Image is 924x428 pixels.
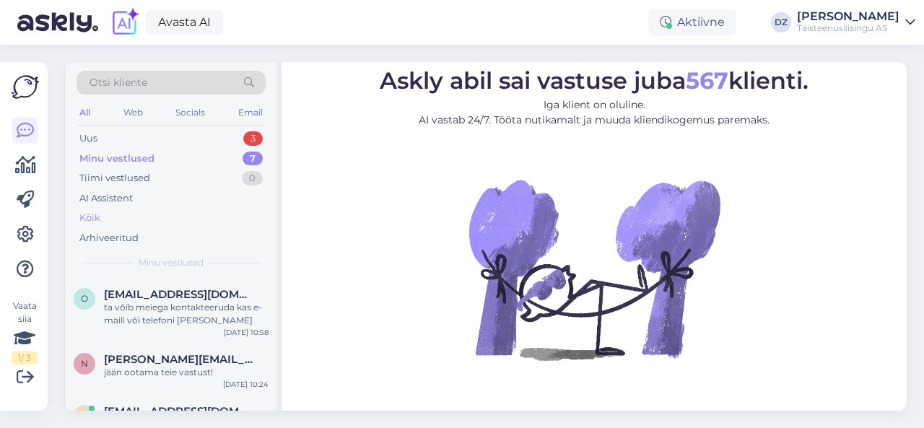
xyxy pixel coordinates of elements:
div: Vaata siia [12,300,38,364]
div: Email [235,103,266,122]
span: Askly abil sai vastuse juba klienti. [380,66,808,95]
div: Tiimi vestlused [79,171,150,185]
a: [PERSON_NAME]Täisteenusliisingu AS [797,11,915,34]
div: 0 [242,171,263,185]
div: [DATE] 10:24 [223,379,269,390]
div: 7 [243,152,263,166]
span: Oskar100@mail.ee [104,405,254,418]
div: Arhiveeritud [79,231,139,245]
div: jään ootama teie vastust! [104,366,269,379]
div: AI Assistent [79,191,133,206]
div: [DATE] 10:58 [224,327,269,338]
span: Minu vestlused [139,256,204,269]
div: DZ [771,12,791,32]
span: oskar100@mail.ee [104,288,254,301]
span: O [81,410,88,421]
b: 567 [686,66,728,95]
div: 3 [243,131,263,146]
div: Minu vestlused [79,152,154,166]
div: Socials [173,103,208,122]
div: 1 / 3 [12,351,38,364]
span: n [81,358,88,369]
div: Web [121,103,146,122]
img: Askly Logo [12,74,39,100]
img: No Chat active [464,139,724,399]
div: Kõik [79,211,100,225]
span: Otsi kliente [90,75,147,90]
div: All [77,103,93,122]
span: o [81,293,88,304]
div: [PERSON_NAME] [797,11,899,22]
div: ta võib meiega kontakteeruda kas e-maili või telefoni [PERSON_NAME] [104,301,269,327]
p: Iga klient on oluline. AI vastab 24/7. Tööta nutikamalt ja muuda kliendikogemus paremaks. [380,97,808,128]
div: Aktiivne [648,9,736,35]
div: Täisteenusliisingu AS [797,22,899,34]
span: neeme.nurm@klick.ee [104,353,254,366]
img: explore-ai [110,7,140,38]
div: Uus [79,131,97,146]
a: Avasta AI [146,10,223,35]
